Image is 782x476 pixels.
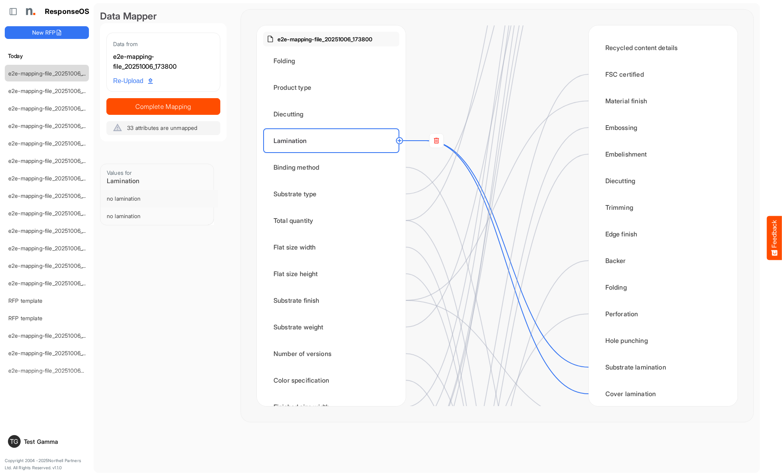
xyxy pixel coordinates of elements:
a: e2e-mapping-file_20251006_151344 [8,157,100,164]
div: Product type [263,75,399,100]
div: Folding [263,48,399,73]
h6: Today [5,52,89,60]
div: Recycled content details [595,35,731,60]
button: Complete Mapping [106,98,220,115]
span: Complete Mapping [107,101,220,112]
a: e2e-mapping-file_20251006_152733 [8,122,100,129]
div: Perforation [595,302,731,326]
div: Edge finish [595,222,731,246]
div: no lamination [107,212,212,220]
div: Material finish [595,89,731,113]
h1: ResponseOS [45,8,90,16]
div: Data Mapper [100,10,227,23]
div: Embossing [595,115,731,140]
div: Color specification [263,368,399,393]
button: Feedback [767,216,782,260]
div: Flat size width [263,235,399,259]
div: Number of versions [263,341,399,366]
div: Substrate weight [263,315,399,339]
div: Finished size width [263,395,399,419]
a: e2e-mapping-file_20251006_145931 [8,227,99,234]
div: Hole punching [595,328,731,353]
span: Values for [107,169,132,176]
div: Folding [595,275,731,300]
span: 33 attributes are unmapped [127,124,197,131]
div: FSC certified [595,62,731,87]
div: Test Gamma [24,439,86,445]
div: Diecutting [595,168,731,193]
div: Embelishment [595,142,731,166]
a: e2e-mapping-file_20251006_151130 [8,210,98,217]
a: e2e-mapping-file_20251006_173506 [8,87,100,94]
a: e2e-mapping-file_20251006_151233 [8,192,99,199]
div: no lamination [107,195,212,203]
span: Lamination [107,177,140,185]
a: e2e-mapping-file_20251006_151326 [8,175,99,182]
a: RFP template [8,315,42,321]
a: e2e-mapping-file_20251006_141532 [8,245,99,252]
div: Cover lamination [595,381,731,406]
div: Diecutting [263,102,399,126]
a: e2e-mapping-file_20251006_141450 [8,262,100,269]
a: e2e-mapping-file_20251006_123619 [8,280,99,286]
a: RFP template [8,297,42,304]
img: Northell [22,4,38,19]
a: e2e-mapping-file_20251006_173800 [8,70,100,77]
a: e2e-mapping-file_20251006_120332 [8,332,100,339]
div: Substrate lamination [595,355,731,379]
div: Trimming [595,195,731,220]
a: e2e-mapping-file_20251006_120004 [8,350,102,356]
div: Lamination [263,128,399,153]
p: Copyright 2004 - 2025 Northell Partners Ltd. All Rights Reserved. v 1.1.0 [5,457,89,471]
span: Re-Upload [113,76,153,86]
a: e2e-mapping-file_20251006_093732 [8,367,102,374]
div: Binding method [263,155,399,180]
div: Substrate type [263,182,399,206]
div: e2e-mapping-file_20251006_173800 [113,52,214,72]
div: Backer [595,248,731,273]
div: Substrate finish [263,288,399,313]
a: Re-Upload [110,74,156,89]
button: New RFP [5,26,89,39]
div: Data from [113,39,214,48]
a: e2e-mapping-file_20251006_152957 [8,105,100,112]
a: e2e-mapping-file_20251006_151638 [8,140,99,147]
div: Total quantity [263,208,399,233]
span: TG [10,438,18,445]
div: Flat size height [263,261,399,286]
p: e2e-mapping-file_20251006_173800 [277,35,372,43]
